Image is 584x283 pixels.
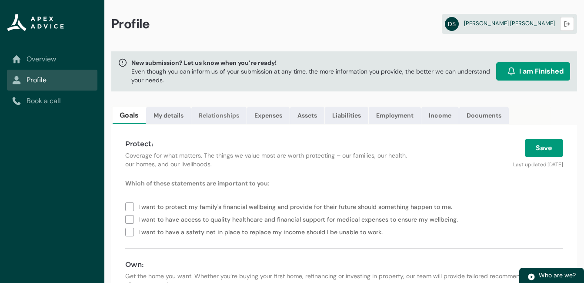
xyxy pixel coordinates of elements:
[12,54,92,64] a: Overview
[138,225,386,238] span: I want to have a safety net in place to replace my income should I be unable to work.
[131,58,493,67] span: New submission? Let us know when you’re ready!
[459,107,509,124] a: Documents
[560,17,574,31] button: Logout
[12,75,92,85] a: Profile
[424,157,563,168] p: Last updated:
[325,107,368,124] a: Liabilities
[507,67,516,76] img: alarm.svg
[7,49,97,111] nav: Sub page
[519,66,564,77] span: I am Finished
[539,271,576,279] span: Who are we?
[125,259,563,270] h4: Own:
[138,212,461,225] span: I want to have access to quality healthcare and financial support for medical expenses to ensure ...
[421,107,459,124] a: Income
[113,107,146,124] a: Goals
[442,14,577,34] a: DS[PERSON_NAME] [PERSON_NAME]
[247,107,290,124] a: Expenses
[138,200,456,212] span: I want to protect my family's financial wellbeing and provide for their future should something h...
[496,62,570,81] button: I am Finished
[527,273,535,281] img: play.svg
[525,139,563,157] button: Save
[125,151,414,168] p: Coverage for what matters. The things we value most are worth protecting – our families, our heal...
[125,179,563,188] p: Which of these statements are important to you:
[111,16,150,32] span: Profile
[125,139,414,149] h4: Protect:
[547,161,563,168] lightning-formatted-date-time: [DATE]
[146,107,191,124] a: My details
[464,20,555,27] span: [PERSON_NAME] [PERSON_NAME]
[7,14,64,31] img: Apex Advice Group
[369,107,421,124] a: Employment
[290,107,324,124] a: Assets
[191,107,247,124] a: Relationships
[12,96,92,106] a: Book a call
[131,67,493,84] p: Even though you can inform us of your submission at any time, the more information you provide, t...
[445,17,459,31] abbr: DS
